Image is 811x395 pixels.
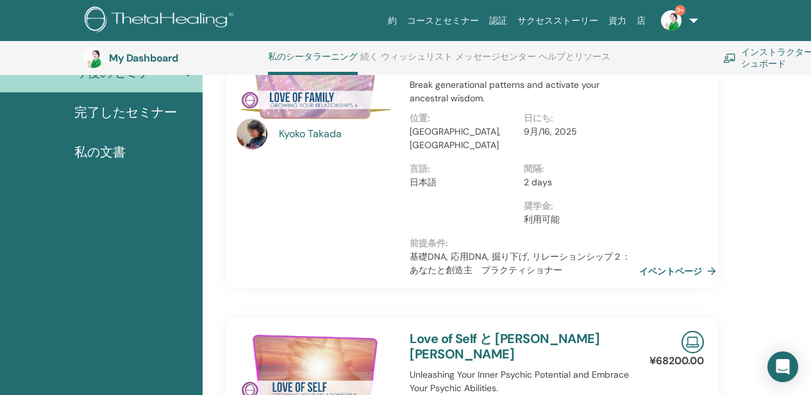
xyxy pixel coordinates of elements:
[723,53,736,63] img: chalkboard-teacher.svg
[360,51,378,72] a: 続く
[681,331,704,353] img: Live Online Seminar
[410,125,515,152] p: [GEOGRAPHIC_DATA], [GEOGRAPHIC_DATA]
[410,237,637,250] p: 前提条件 :
[410,112,515,125] p: 位置 :
[512,9,603,33] a: サクセスストーリー
[410,162,515,176] p: 言語 :
[410,330,599,362] a: Love of Self と [PERSON_NAME] [PERSON_NAME]
[83,47,104,68] img: default.jpg
[74,142,126,162] span: 私の文書
[455,51,536,72] a: メッセージセンター
[649,353,704,369] p: ¥68200.00
[410,368,637,395] p: Unleashing Your Inner Psychic Potential and Embrace Your Psychic Abilities.
[410,250,637,277] p: 基礎DNA, 応用DNA, 掘り下げ, リレーションシップ２：あなたと創造主 プラクティショナー
[661,10,681,31] img: default.jpg
[85,6,238,35] img: logo.png
[639,262,721,281] a: イベントページ
[603,9,631,33] a: 資力
[74,103,177,122] span: 完了したセミナー
[237,119,267,149] img: default.jpg
[484,9,512,33] a: 認証
[767,351,798,382] div: Open Intercom Messenger
[109,52,237,64] h3: My Dashboard
[410,78,637,105] p: Break generational patterns and activate your ancestral wisdom.
[402,9,484,33] a: コースとセミナー
[631,9,651,33] a: 店
[237,41,394,123] img: Love of Family
[524,176,630,189] p: 2 days
[410,176,515,189] p: 日本語
[675,5,685,15] span: 9+
[381,51,453,72] a: ウィッシュリスト
[524,162,630,176] p: 間隔 :
[383,9,402,33] a: 約
[524,199,630,213] p: 奨学金 :
[539,51,610,72] a: ヘルプとリソース
[524,213,630,226] p: 利用可能
[524,125,630,139] p: 9月/16, 2025
[279,126,397,142] a: Kyoko Takada
[524,112,630,125] p: 日にち :
[268,51,358,75] a: 私のシータラーニング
